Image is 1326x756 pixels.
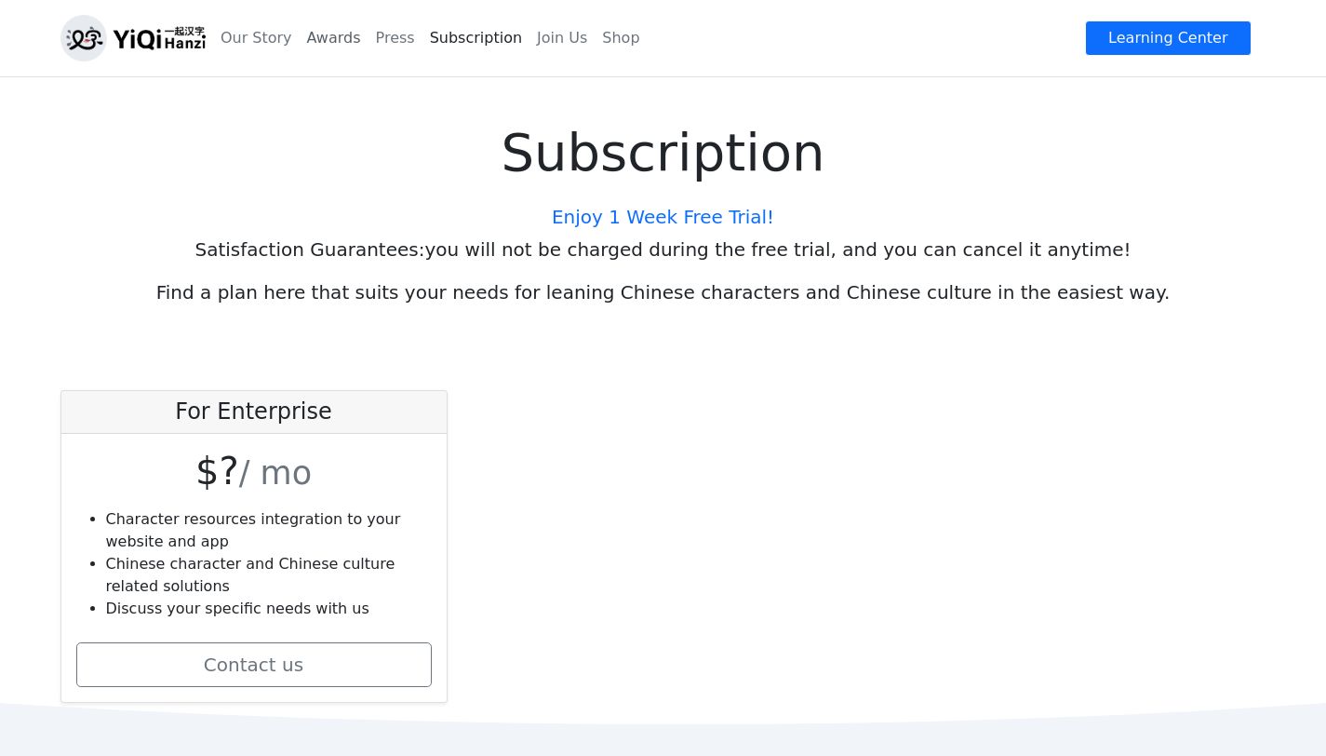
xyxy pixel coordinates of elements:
li: Character resources integration to your website and app [106,508,432,553]
b: Satisfaction Guarantees: [195,238,425,261]
a: Subscription [422,20,529,57]
h5: Enjoy 1 Week Free Trial! [15,206,1311,228]
h1: $? [76,449,432,493]
a: Shop [595,20,647,57]
img: logo_h.png [60,15,206,61]
li: Discuss your specific needs with us [106,598,432,620]
h1: Subscription [15,121,1311,183]
h4: For Enterprise [76,398,432,425]
a: Learning Center [1085,20,1251,56]
a: Our Story [213,20,300,57]
small: / mo [239,454,312,492]
a: Awards [300,20,368,57]
p: Find a plan here that suits your needs for leaning Chinese characters and Chinese culture in the ... [15,278,1311,306]
a: Contact us [76,642,432,687]
a: Join Us [529,20,595,57]
li: Chinese character and Chinese culture related solutions [106,553,432,598]
p: you will not be charged during the free trial, and you can cancel it anytime! [15,236,1311,263]
a: Press [368,20,422,57]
